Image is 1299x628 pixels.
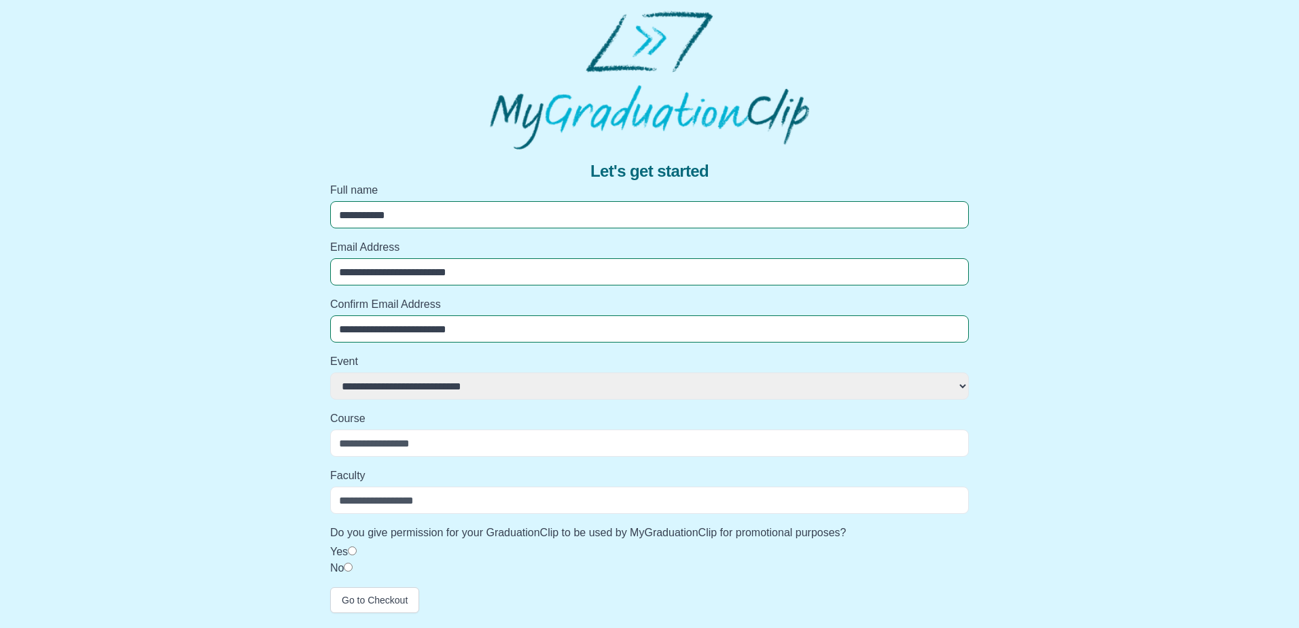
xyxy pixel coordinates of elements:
[330,296,969,313] label: Confirm Email Address
[330,411,969,427] label: Course
[330,546,348,557] label: Yes
[330,587,419,613] button: Go to Checkout
[330,525,969,541] label: Do you give permission for your GraduationClip to be used by MyGraduationClip for promotional pur...
[490,11,809,150] img: MyGraduationClip
[330,182,969,198] label: Full name
[590,160,709,182] span: Let's get started
[330,353,969,370] label: Event
[330,239,969,256] label: Email Address
[330,468,969,484] label: Faculty
[330,562,344,574] label: No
